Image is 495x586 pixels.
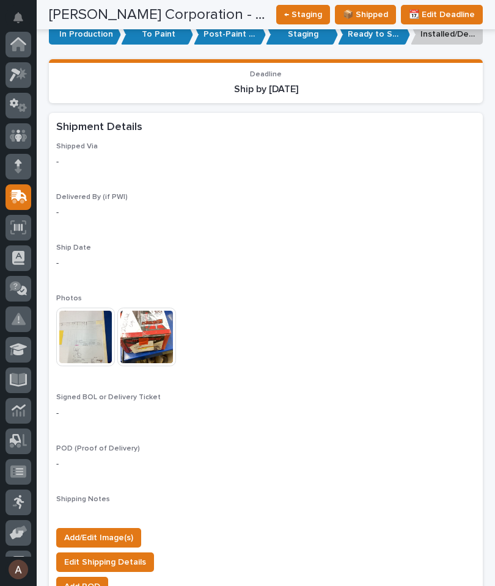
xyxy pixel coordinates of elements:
[56,257,475,270] p: -
[56,295,82,302] span: Photos
[56,458,475,471] p: -
[409,7,475,22] span: 📆 Edit Deadline
[56,552,154,572] button: Edit Shipping Details
[56,496,110,503] span: Shipping Notes
[401,5,483,24] button: 📆 Edit Deadline
[64,555,146,570] span: Edit Shipping Details
[284,7,322,22] span: ← Staging
[56,84,475,95] p: Ship by [DATE]
[64,530,133,545] span: Add/Edit Image(s)
[266,24,338,45] p: Staging
[276,5,330,24] button: ← Staging
[335,5,396,24] button: 📦 Shipped
[56,206,475,219] p: -
[56,194,128,201] span: Delivered By (if PWI)
[56,445,140,452] span: POD (Proof of Delivery)
[56,244,91,251] span: Ship Date
[49,24,121,45] p: In Production
[56,394,161,401] span: Signed BOL or Delivery Ticket
[56,143,98,150] span: Shipped Via
[5,5,31,31] button: Notifications
[56,120,142,135] h2: Shipment Details
[15,12,31,32] div: Notifications
[121,24,193,45] p: To Paint
[49,6,266,24] h2: Clack Corporation - East Warehouse - Diamond Plate
[250,71,282,78] span: Deadline
[56,407,475,420] p: -
[411,24,483,45] p: Installed/Delivered (completely done)
[5,557,31,582] button: users-avatar
[338,24,410,45] p: Ready to Ship
[56,156,475,168] p: -
[343,7,388,22] span: 📦 Shipped
[194,24,266,45] p: Post-Paint Assembly
[56,528,141,548] button: Add/Edit Image(s)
